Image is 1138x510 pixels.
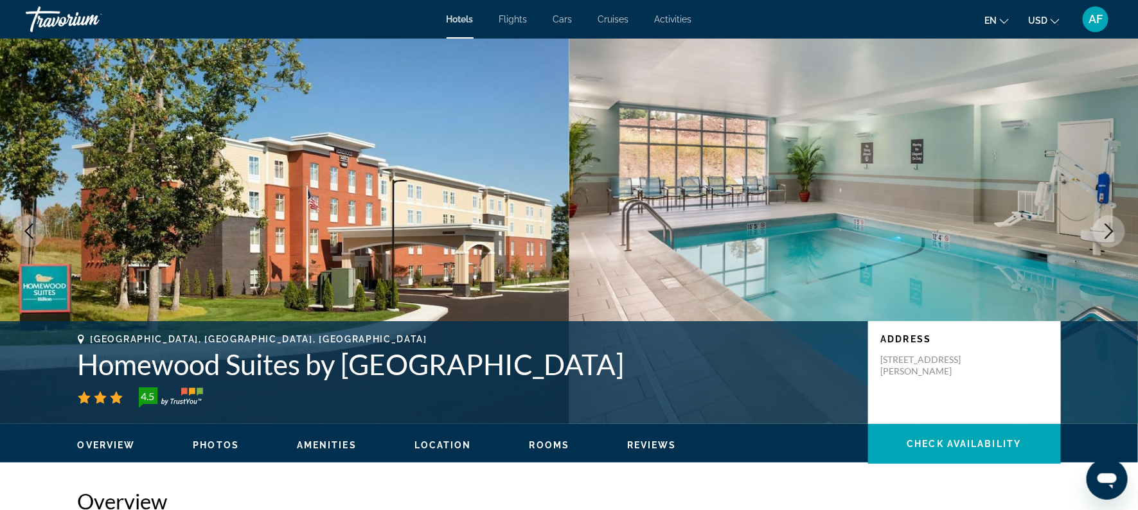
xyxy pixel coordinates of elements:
[414,439,472,451] button: Location
[529,439,570,451] button: Rooms
[881,334,1048,344] p: Address
[91,334,427,344] span: [GEOGRAPHIC_DATA], [GEOGRAPHIC_DATA], [GEOGRAPHIC_DATA]
[1093,215,1125,247] button: Next image
[78,347,855,381] h1: Homewood Suites by [GEOGRAPHIC_DATA]
[499,14,528,24] a: Flights
[984,11,1009,30] button: Change language
[655,14,692,24] a: Activities
[78,439,136,451] button: Overview
[627,439,677,451] button: Reviews
[1087,459,1128,500] iframe: Button to launch messaging window
[26,3,154,36] a: Travorium
[598,14,629,24] a: Cruises
[297,439,357,451] button: Amenities
[553,14,573,24] a: Cars
[881,354,984,377] p: [STREET_ADDRESS][PERSON_NAME]
[984,15,997,26] span: en
[1079,6,1112,33] button: User Menu
[1089,13,1103,26] span: AF
[1028,15,1047,26] span: USD
[907,439,1022,449] span: Check Availability
[447,14,474,24] a: Hotels
[1028,11,1060,30] button: Change currency
[13,215,45,247] button: Previous image
[868,424,1061,464] button: Check Availability
[135,389,161,404] div: 4.5
[139,387,203,408] img: trustyou-badge-hor.svg
[193,439,239,451] button: Photos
